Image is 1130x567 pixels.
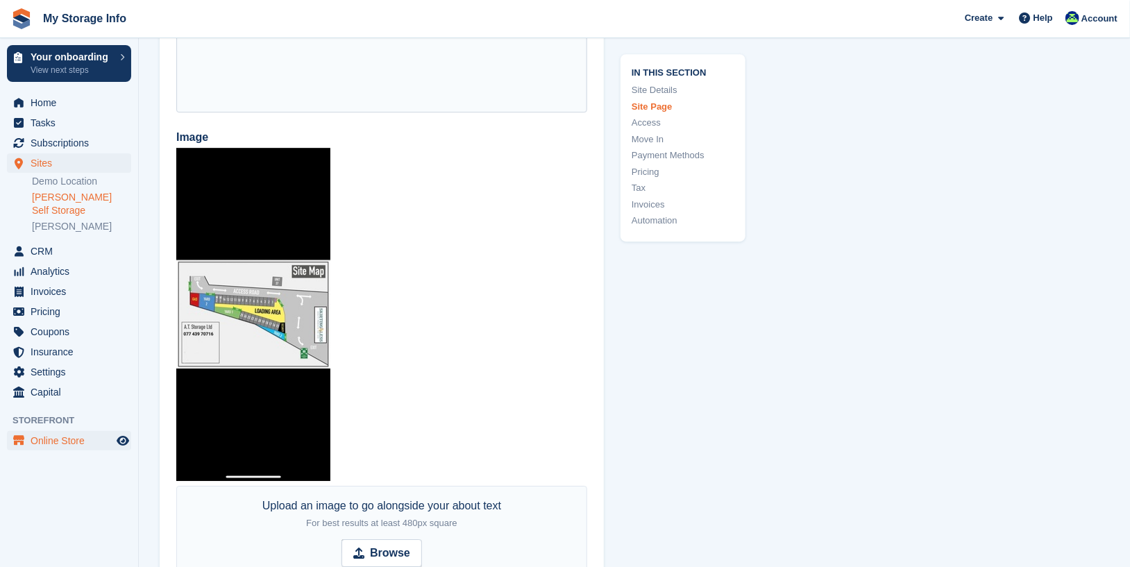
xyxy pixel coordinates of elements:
span: Coupons [31,322,114,341]
a: Demo Location [32,175,131,188]
img: Steve Doll [1065,11,1079,25]
strong: Browse [370,545,410,561]
a: Access [632,117,734,130]
a: Pricing [632,165,734,179]
a: Preview store [115,432,131,449]
span: In this section [632,65,734,78]
img: stora-icon-8386f47178a22dfd0bd8f6a31ec36ba5ce8667c1dd55bd0f319d3a0aa187defe.svg [11,8,32,29]
p: View next steps [31,64,113,76]
a: Payment Methods [632,149,734,163]
a: Site Details [632,84,734,98]
span: Capital [31,382,114,402]
a: Move In [632,133,734,146]
a: menu [7,153,131,173]
span: Settings [31,362,114,382]
a: Automation [632,214,734,228]
a: My Storage Info [37,7,132,30]
a: Tax [632,182,734,196]
span: Create [965,11,993,25]
span: Tasks [31,113,114,133]
a: menu [7,382,131,402]
span: Pricing [31,302,114,321]
a: menu [7,282,131,301]
span: Help [1034,11,1053,25]
span: Sites [31,153,114,173]
a: [PERSON_NAME] Self Storage [32,191,131,217]
input: Browse [341,539,422,567]
a: menu [7,431,131,450]
span: Account [1081,12,1118,26]
a: menu [7,133,131,153]
a: menu [7,93,131,112]
p: Your onboarding [31,52,113,62]
span: CRM [31,242,114,261]
label: Image [176,129,587,146]
a: menu [7,242,131,261]
span: Home [31,93,114,112]
a: menu [7,342,131,362]
span: Invoices [31,282,114,301]
a: Site Page [632,100,734,114]
a: menu [7,362,131,382]
a: Your onboarding View next steps [7,45,131,82]
span: Subscriptions [31,133,114,153]
span: Analytics [31,262,114,281]
a: menu [7,302,131,321]
a: [PERSON_NAME] [32,220,131,233]
div: Upload an image to go alongside your about text [262,498,501,531]
a: menu [7,262,131,281]
a: menu [7,322,131,341]
span: Insurance [31,342,114,362]
a: menu [7,113,131,133]
span: Online Store [31,431,114,450]
span: For best results at least 480px square [306,518,457,528]
img: IMG-20230418-WA0000.jpg [176,148,330,481]
a: Invoices [632,198,734,212]
span: Storefront [12,414,138,428]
